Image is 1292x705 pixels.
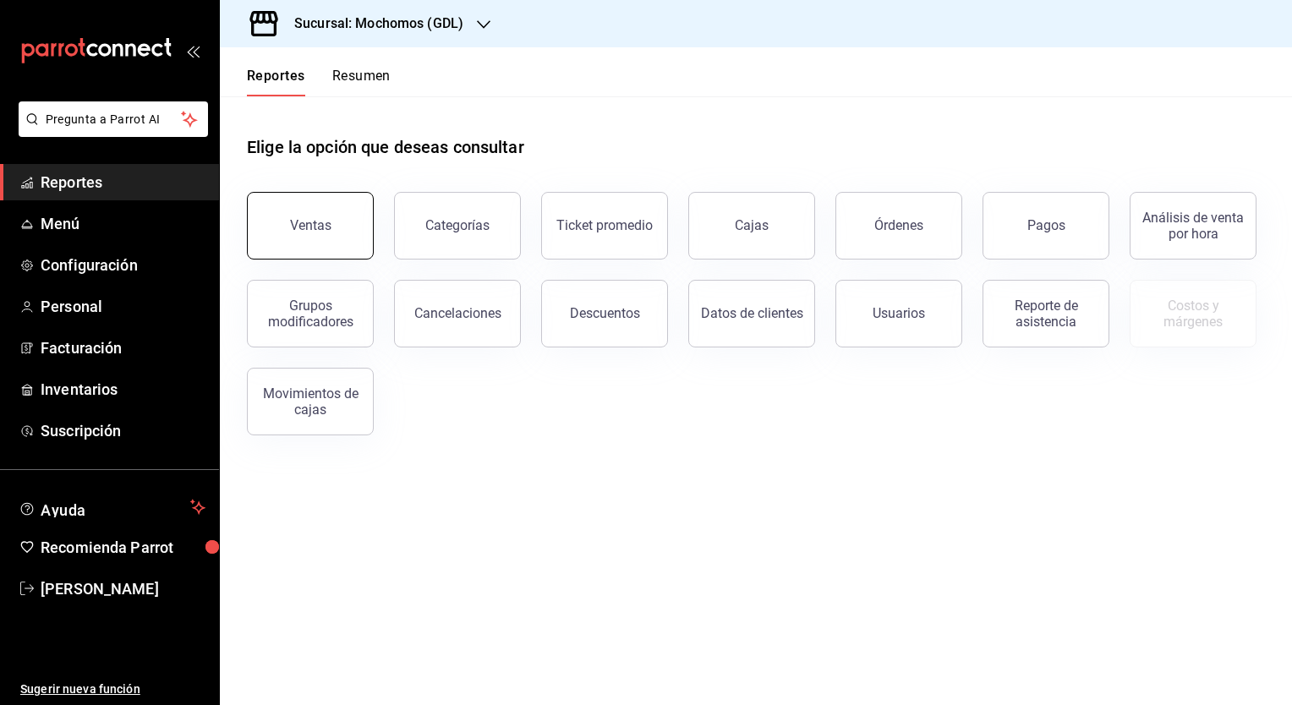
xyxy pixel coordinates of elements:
[186,44,200,57] button: open_drawer_menu
[394,280,521,347] button: Cancelaciones
[41,538,173,556] font: Recomienda Parrot
[41,422,121,440] font: Suscripción
[1027,217,1065,233] div: Pagos
[19,101,208,137] button: Pregunta a Parrot AI
[425,217,490,233] div: Categorías
[41,173,102,191] font: Reportes
[332,68,391,96] button: Resumen
[41,298,102,315] font: Personal
[1141,210,1245,242] div: Análisis de venta por hora
[290,217,331,233] div: Ventas
[570,305,640,321] div: Descuentos
[41,580,159,598] font: [PERSON_NAME]
[247,134,524,160] h1: Elige la opción que deseas consultar
[46,111,182,128] span: Pregunta a Parrot AI
[247,68,305,85] font: Reportes
[1130,280,1256,347] button: Contrata inventarios para ver este reporte
[247,368,374,435] button: Movimientos de cajas
[414,305,501,321] div: Cancelaciones
[556,217,653,233] div: Ticket promedio
[281,14,463,34] h3: Sucursal: Mochomos (GDL)
[735,216,769,236] div: Cajas
[873,305,925,321] div: Usuarios
[41,380,118,398] font: Inventarios
[20,682,140,696] font: Sugerir nueva función
[247,68,391,96] div: Pestañas de navegación
[1130,192,1256,260] button: Análisis de venta por hora
[12,123,208,140] a: Pregunta a Parrot AI
[394,192,521,260] button: Categorías
[41,256,138,274] font: Configuración
[688,280,815,347] button: Datos de clientes
[541,192,668,260] button: Ticket promedio
[258,298,363,330] div: Grupos modificadores
[41,215,80,232] font: Menú
[41,497,183,517] span: Ayuda
[247,280,374,347] button: Grupos modificadores
[1141,298,1245,330] div: Costos y márgenes
[541,280,668,347] button: Descuentos
[258,385,363,418] div: Movimientos de cajas
[835,192,962,260] button: Órdenes
[874,217,923,233] div: Órdenes
[983,280,1109,347] button: Reporte de asistencia
[41,339,122,357] font: Facturación
[994,298,1098,330] div: Reporte de asistencia
[701,305,803,321] div: Datos de clientes
[688,192,815,260] a: Cajas
[983,192,1109,260] button: Pagos
[835,280,962,347] button: Usuarios
[247,192,374,260] button: Ventas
